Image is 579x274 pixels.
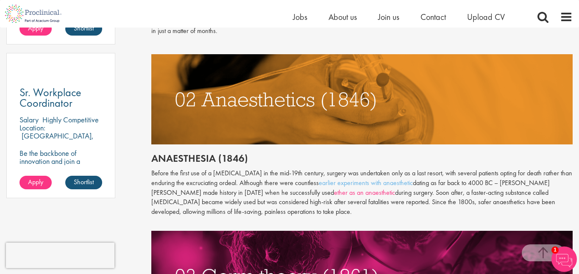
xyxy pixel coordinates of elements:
[19,131,94,149] p: [GEOGRAPHIC_DATA], [GEOGRAPHIC_DATA]
[65,22,102,36] a: Shortlist
[28,24,43,33] span: Apply
[319,178,413,187] a: earlier experiments with anaesthetic
[334,188,395,197] a: ether as an anaesthetic
[293,11,307,22] a: Jobs
[28,177,43,186] span: Apply
[19,22,52,36] a: Apply
[467,11,505,22] a: Upload CV
[551,246,559,254] span: 1
[151,169,573,217] p: Before the first use of a [MEDICAL_DATA] in the mid-19th century, surgery was undertaken only as ...
[420,11,446,22] a: Contact
[19,149,102,197] p: Be the backbone of innovation and join a leading pharmaceutical company to help keep life-changin...
[19,176,52,189] a: Apply
[19,115,39,125] span: Salary
[19,85,81,110] span: Sr. Workplace Coordinator
[151,153,573,164] h2: Anaesthesia (1846)
[328,11,357,22] a: About us
[65,176,102,189] a: Shortlist
[42,115,99,125] p: Highly Competitive
[19,87,102,108] a: Sr. Workplace Coordinator
[19,123,45,133] span: Location:
[378,11,399,22] a: Join us
[551,246,577,272] img: Chatbot
[6,243,114,268] iframe: reCAPTCHA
